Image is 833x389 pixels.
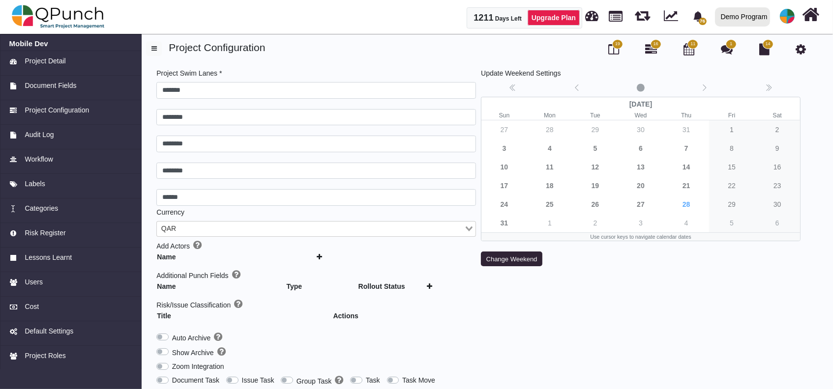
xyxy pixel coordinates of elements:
span: Labels [25,179,45,189]
i: Add Actors [193,240,202,250]
span: Project Configuration [25,105,89,115]
i: Auto Archive [214,332,222,342]
th: Title [156,310,311,322]
i: Gantt [646,43,657,55]
span: Risk Register [25,228,65,238]
svg: bell fill [693,11,703,22]
div: Demo Program [721,8,768,26]
div: Notification [689,7,707,25]
input: Search for option [179,223,463,234]
span: 76 [699,18,707,25]
a: avatar [774,0,801,32]
label: Currency [156,207,184,218]
span: Dashboard [586,6,599,21]
div: Risk/Issue Classification [156,299,476,322]
i: Calendar [684,43,694,55]
h4: Project Configuration [146,41,826,54]
div: Search for option [156,221,476,237]
small: Sunday [481,111,527,120]
th: Actions [311,310,380,322]
span: 16 [654,41,658,48]
span: 19 [615,41,620,48]
span: Document Fields [25,81,76,91]
i: Punch Discussion [721,43,733,55]
span: 1 [730,41,733,48]
div: Use cursor keys to navigate calendar dates [481,233,800,241]
span: 11 [690,41,695,48]
span: Days Left [495,15,522,22]
label: Zoom Integration [172,361,224,372]
div: Add Actors [156,237,476,263]
span: Project Roles [25,351,65,361]
span: Cost [25,302,39,312]
a: Mobile Dev [9,39,133,48]
small: Tuesday [572,111,618,120]
label: Auto Archive [172,332,223,343]
i: Document Library [759,43,770,55]
span: Workflow [25,154,53,165]
span: Project Detail [25,56,65,66]
div: [DATE] [481,97,800,111]
label: Task [366,375,380,386]
span: Waves [635,5,650,21]
span: Users [25,277,43,287]
button: Change Weekend [481,251,542,266]
small: Friday [709,111,755,120]
i: Show archive [217,347,226,357]
img: qpunch-sp.fa6292f.png [12,2,105,31]
label: Group Task [297,375,343,387]
div: Calendar navigation [481,82,801,95]
a: bell fill76 [687,0,711,31]
a: 16 [646,47,657,55]
th: Type [286,281,358,292]
i: Home [803,5,820,24]
label: Project Swim Lanes * [156,68,222,79]
span: Default Settings [25,326,73,336]
span: Projects [609,6,623,22]
th: Name [156,251,316,263]
small: Wednesday [618,111,664,120]
label: Update Weekend Settings [481,68,561,79]
div: Additional Punch Fields [156,270,476,292]
a: Upgrade Plan [528,10,580,26]
label: Document Task [172,375,219,386]
img: avatar [780,9,795,24]
label: Task Move [402,375,435,386]
label: Show Archive [172,347,226,358]
i: Board [608,43,619,55]
span: Categories [25,203,58,214]
th: Name [156,281,286,292]
div: Dynamic Report [659,0,687,33]
a: Demo Program [711,0,774,33]
a: Help [231,301,242,309]
span: Demo Support [780,9,795,24]
span: Audit Log [25,130,54,140]
span: 1211 [474,13,493,23]
small: Monday [527,111,573,120]
span: Lessons Learnt [25,252,72,263]
label: Issue Task [242,375,274,386]
th: Rollout Status [358,281,416,292]
i: Add Fields [232,270,240,279]
small: Thursday [663,111,709,120]
span: QAR [159,223,178,234]
i: Group Task [335,375,343,385]
small: Saturday [754,111,800,120]
span: 14 [766,41,771,48]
